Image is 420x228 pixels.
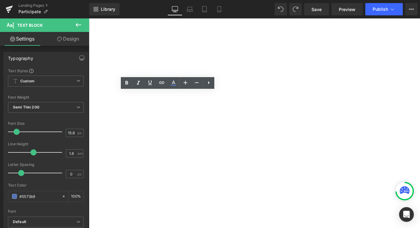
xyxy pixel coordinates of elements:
[8,163,84,167] div: Letter Spacing
[77,131,83,135] span: px
[89,3,120,15] a: New Library
[373,7,388,12] span: Publish
[77,172,83,176] span: px
[405,3,418,15] button: More
[8,68,84,73] div: Text Styles
[197,3,212,15] a: Tablet
[19,193,59,200] input: Color
[77,151,83,155] span: em
[289,3,302,15] button: Redo
[212,3,227,15] a: Mobile
[101,6,115,12] span: Library
[168,3,182,15] a: Desktop
[17,23,43,28] span: Text Block
[399,207,414,222] div: Open Intercom Messenger
[8,95,84,100] div: Font Weight
[365,3,403,15] button: Publish
[339,6,355,13] span: Preview
[8,121,84,126] div: Font Size
[331,3,363,15] a: Preview
[8,183,84,187] div: Text Color
[20,79,34,84] b: Custom
[275,3,287,15] button: Undo
[46,32,90,46] a: Design
[8,52,33,61] div: Typography
[13,105,39,109] b: Semi Thin 200
[311,6,322,13] span: Save
[18,3,89,8] a: Landing Pages
[182,3,197,15] a: Laptop
[13,219,26,225] i: Default
[8,142,84,146] div: Line Height
[8,209,84,214] div: Font
[69,191,83,202] div: %
[18,9,41,14] span: Participate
